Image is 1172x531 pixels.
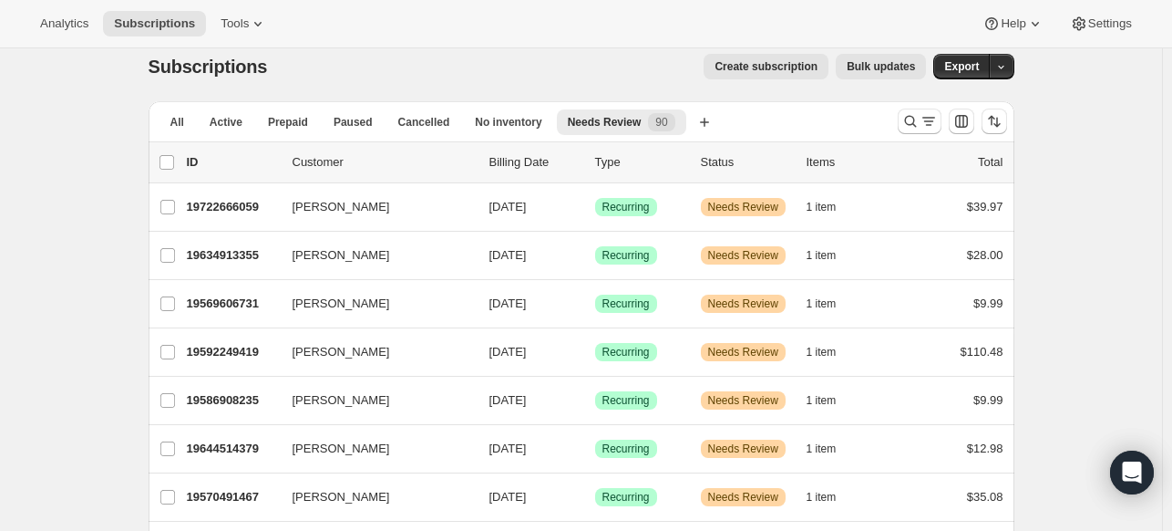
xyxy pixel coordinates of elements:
button: [PERSON_NAME] [282,338,464,367]
span: Recurring [602,490,650,505]
span: Needs Review [708,393,778,408]
div: 19644514379[PERSON_NAME][DATE]SuccessRecurringWarningNeeds Review1 item$12.98 [187,436,1003,462]
span: Needs Review [708,345,778,359]
span: Recurring [602,297,650,311]
span: 1 item [807,393,837,408]
button: 1 item [807,436,857,462]
button: Customize table column order and visibility [949,109,974,134]
span: All [170,115,184,130]
span: Needs Review [708,200,778,214]
button: Bulk updates [836,54,926,79]
span: Create subscription [715,59,817,74]
span: Bulk updates [847,59,915,74]
span: 1 item [807,200,837,214]
span: [PERSON_NAME] [293,198,390,216]
span: Recurring [602,345,650,359]
p: ID [187,153,278,172]
span: No inventory [475,115,541,130]
div: IDCustomerBilling DateTypeStatusItemsTotal [187,153,1003,172]
button: [PERSON_NAME] [282,434,464,463]
button: Sort the results [982,109,1007,134]
button: Search and filter results [898,109,941,134]
span: 1 item [807,297,837,311]
span: $28.00 [967,248,1003,262]
span: Subscriptions [114,16,195,31]
span: $35.08 [967,490,1003,504]
button: 1 item [807,484,857,510]
p: Status [701,153,792,172]
button: Subscriptions [103,11,206,36]
span: Needs Review [708,297,778,311]
span: Prepaid [268,115,308,130]
span: Needs Review [708,490,778,505]
div: 19722666059[PERSON_NAME][DATE]SuccessRecurringWarningNeeds Review1 item$39.97 [187,194,1003,220]
span: 90 [655,115,667,130]
span: Recurring [602,200,650,214]
p: 19592249419 [187,343,278,361]
button: [PERSON_NAME] [282,193,464,222]
span: [PERSON_NAME] [293,488,390,506]
span: [DATE] [489,393,527,407]
span: [DATE] [489,442,527,455]
p: Total [978,153,1002,172]
span: [PERSON_NAME] [293,246,390,265]
span: Settings [1088,16,1132,31]
span: [DATE] [489,345,527,359]
span: [PERSON_NAME] [293,295,390,313]
span: Needs Review [708,248,778,263]
div: 19592249419[PERSON_NAME][DATE]SuccessRecurringWarningNeeds Review1 item$110.48 [187,339,1003,365]
span: [DATE] [489,490,527,504]
span: Analytics [40,16,88,31]
span: $12.98 [967,442,1003,455]
p: Billing Date [489,153,581,172]
p: 19722666059 [187,198,278,216]
button: Tools [210,11,278,36]
button: [PERSON_NAME] [282,483,464,512]
span: 1 item [807,442,837,456]
span: Tools [221,16,249,31]
span: [DATE] [489,297,527,310]
span: $9.99 [973,393,1003,407]
button: Create new view [690,109,719,135]
span: [DATE] [489,200,527,213]
button: [PERSON_NAME] [282,241,464,270]
span: Subscriptions [149,57,268,77]
span: [PERSON_NAME] [293,391,390,410]
button: Help [972,11,1054,36]
span: $39.97 [967,200,1003,213]
span: Recurring [602,442,650,456]
span: 1 item [807,345,837,359]
span: Export [944,59,979,74]
span: [PERSON_NAME] [293,343,390,361]
button: 1 item [807,339,857,365]
p: 19586908235 [187,391,278,410]
div: 19570491467[PERSON_NAME][DATE]SuccessRecurringWarningNeeds Review1 item$35.08 [187,484,1003,510]
div: Type [595,153,686,172]
button: Settings [1059,11,1143,36]
button: [PERSON_NAME] [282,289,464,318]
span: Needs Review [568,115,642,130]
span: 1 item [807,490,837,505]
div: Open Intercom Messenger [1110,451,1154,495]
p: 19570491467 [187,488,278,506]
span: [PERSON_NAME] [293,440,390,458]
span: Needs Review [708,442,778,456]
span: Help [1001,16,1025,31]
span: 1 item [807,248,837,263]
span: Paused [334,115,373,130]
button: Create subscription [704,54,828,79]
span: Recurring [602,393,650,408]
span: [DATE] [489,248,527,262]
button: Export [933,54,990,79]
p: Customer [293,153,475,172]
span: Recurring [602,248,650,263]
p: 19634913355 [187,246,278,265]
span: Cancelled [398,115,450,130]
div: 19586908235[PERSON_NAME][DATE]SuccessRecurringWarningNeeds Review1 item$9.99 [187,388,1003,413]
div: 19569606731[PERSON_NAME][DATE]SuccessRecurringWarningNeeds Review1 item$9.99 [187,291,1003,317]
p: 19569606731 [187,295,278,313]
button: 1 item [807,291,857,317]
p: 19644514379 [187,440,278,458]
div: 19634913355[PERSON_NAME][DATE]SuccessRecurringWarningNeeds Review1 item$28.00 [187,243,1003,268]
span: $9.99 [973,297,1003,310]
